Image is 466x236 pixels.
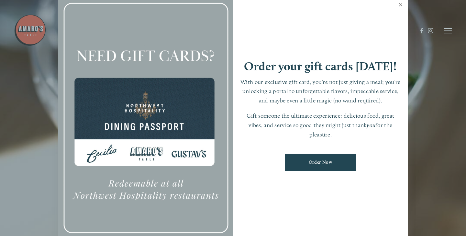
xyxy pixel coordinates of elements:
[239,77,402,105] p: With our exclusive gift card, you’re not just giving a meal; you’re unlocking a portal to unforge...
[244,60,397,72] h1: Order your gift cards [DATE]!
[367,122,375,128] em: you
[285,154,356,171] a: Order Now
[239,111,402,139] p: Gift someone the ultimate experience: delicious food, great vibes, and service so good they might...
